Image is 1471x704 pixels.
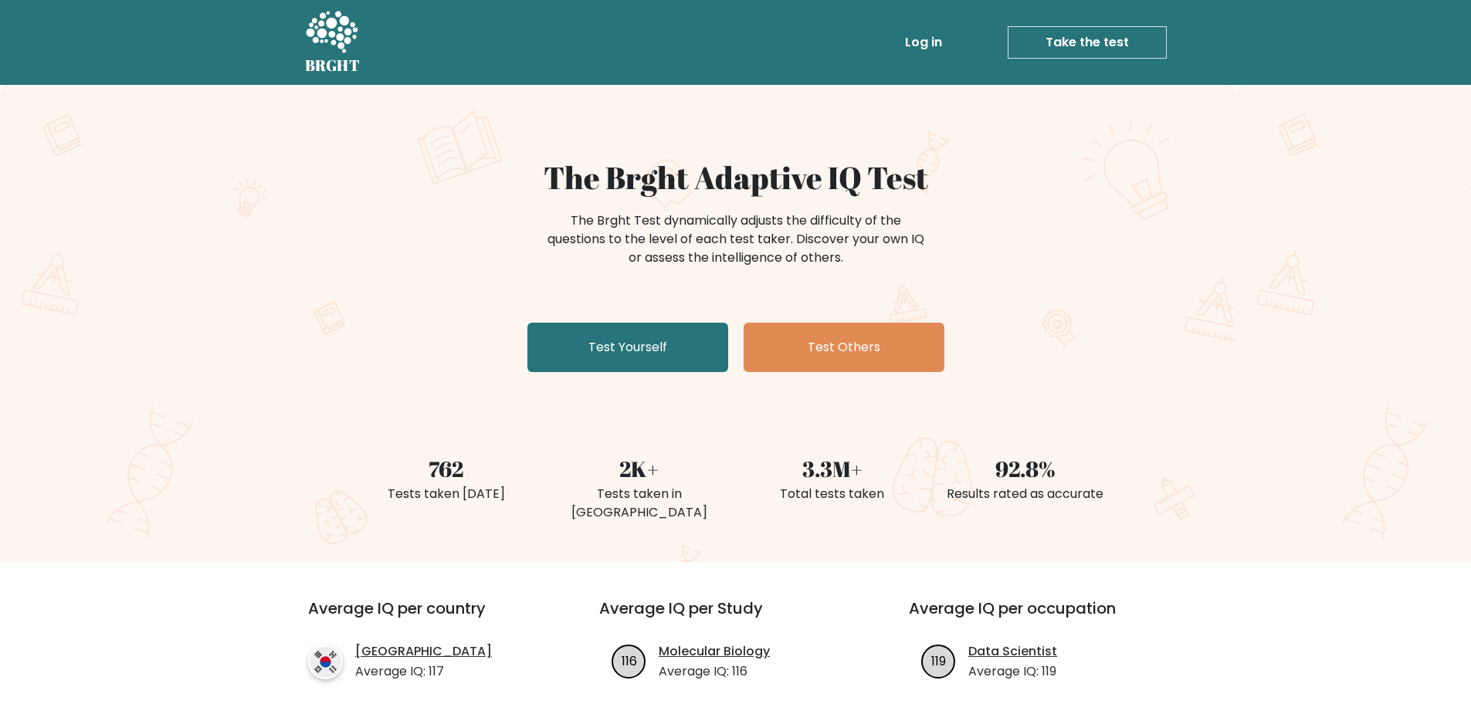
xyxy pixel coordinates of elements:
div: 762 [359,452,534,485]
img: country [308,645,343,679]
div: Tests taken in [GEOGRAPHIC_DATA] [552,485,727,522]
div: 3.3M+ [745,452,920,485]
text: 119 [931,652,946,669]
text: 116 [622,652,637,669]
div: 92.8% [938,452,1113,485]
a: BRGHT [305,6,361,79]
a: Test Yourself [527,323,728,372]
a: Data Scientist [968,642,1057,661]
p: Average IQ: 116 [659,662,770,681]
a: Molecular Biology [659,642,770,661]
h3: Average IQ per occupation [909,599,1181,636]
div: Results rated as accurate [938,485,1113,503]
div: The Brght Test dynamically adjusts the difficulty of the questions to the level of each test take... [543,212,929,267]
h1: The Brght Adaptive IQ Test [359,159,1113,196]
a: [GEOGRAPHIC_DATA] [355,642,492,661]
a: Take the test [1008,26,1167,59]
div: Tests taken [DATE] [359,485,534,503]
h3: Average IQ per country [308,599,544,636]
a: Log in [899,27,948,58]
p: Average IQ: 119 [968,662,1057,681]
a: Test Others [744,323,944,372]
h3: Average IQ per Study [599,599,872,636]
p: Average IQ: 117 [355,662,492,681]
div: Total tests taken [745,485,920,503]
div: 2K+ [552,452,727,485]
h5: BRGHT [305,56,361,75]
